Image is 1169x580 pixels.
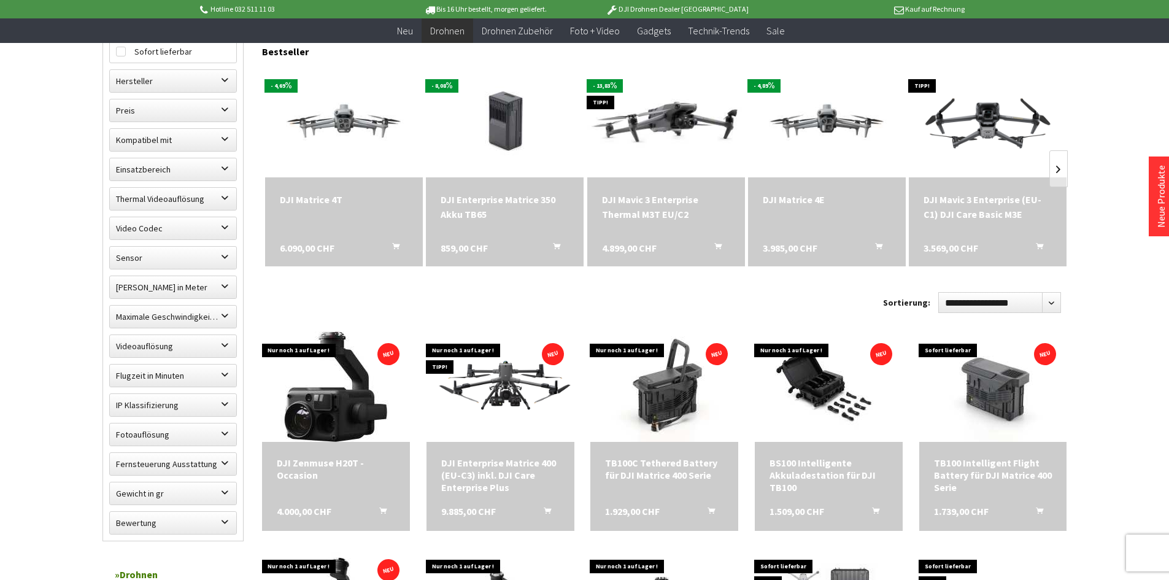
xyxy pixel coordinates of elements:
label: Videoauflösung [110,335,236,357]
span: 4.899,00 CHF [602,241,657,255]
button: In den Warenkorb [529,505,558,521]
a: DJI Matrice 4T 6.090,00 CHF In den Warenkorb [280,192,408,207]
img: TB100C Tethered Battery für DJI Matrice 400 Serie [592,331,738,442]
img: DJI Enterprise Matrice 400 (EU-C3) inkl. DJI Care Enterprise Plus [426,346,574,429]
a: Neue Produkte [1155,165,1167,228]
a: DJI Enterprise Matrice 350 Akku TB65 859,00 CHF In den Warenkorb [441,192,569,222]
img: DJI Mavic 3 Enterprise Thermal M3T EU/C2 [587,72,745,172]
label: Sofort lieferbar [110,41,236,63]
a: DJI Mavic 3 Enterprise Thermal M3T EU/C2 4.899,00 CHF In den Warenkorb [602,192,730,222]
img: DJI Zenmuse H20T - Occasion [280,331,391,442]
button: In den Warenkorb [365,505,394,521]
span: 3.985,00 CHF [763,241,817,255]
span: Gadgets [637,25,671,37]
label: Maximale Geschwindigkeit in km/h [110,306,236,328]
div: BS100 Intelligente Akkuladestation für DJI TB100 [770,457,888,493]
div: DJI Enterprise Matrice 400 (EU-C3) inkl. DJI Care Enterprise Plus [441,457,560,493]
span: 1.509,00 CHF [770,505,824,517]
label: Thermal Videoauflösung [110,188,236,210]
label: Preis [110,99,236,122]
a: DJI Zenmuse H20T - Occasion 4.000,00 CHF In den Warenkorb [277,457,395,481]
p: Hotline 032 511 11 03 [198,2,390,17]
span: 6.090,00 CHF [280,241,334,255]
a: DJI Mavic 3 Enterprise (EU-C1) DJI Care Basic M3E 3.569,00 CHF In den Warenkorb [924,192,1052,222]
button: In den Warenkorb [538,241,568,257]
a: Gadgets [628,18,679,44]
span: Drohnen [430,25,465,37]
span: 1.929,00 CHF [605,505,660,517]
label: Gewicht in gr [110,482,236,505]
img: DJI Matrice 4E [748,77,906,166]
a: DJI Enterprise Matrice 400 (EU-C3) inkl. DJI Care Enterprise Plus 9.885,00 CHF In den Warenkorb [441,457,560,493]
p: DJI Drohnen Dealer [GEOGRAPHIC_DATA] [581,2,773,17]
span: 859,00 CHF [441,241,488,255]
span: Technik-Trends [688,25,749,37]
span: 4.000,00 CHF [277,505,331,517]
label: Sensor [110,247,236,269]
label: Kompatibel mit [110,129,236,151]
div: DJI Enterprise Matrice 350 Akku TB65 [441,192,569,222]
label: Einsatzbereich [110,158,236,180]
div: DJI Matrice 4T [280,192,408,207]
a: Technik-Trends [679,18,758,44]
div: DJI Mavic 3 Enterprise (EU-C1) DJI Care Basic M3E [924,192,1052,222]
a: TB100 Intelligent Flight Battery für DJI Matrice 400 Serie 1.739,00 CHF In den Warenkorb [934,457,1052,493]
div: Bestseller [262,33,1067,64]
a: Drohnen Zubehör [473,18,561,44]
label: Hersteller [110,70,236,92]
button: In den Warenkorb [857,505,887,521]
span: 9.885,00 CHF [441,505,496,517]
label: Sortierung: [883,293,930,312]
a: Foto + Video [561,18,628,44]
button: In den Warenkorb [1021,505,1051,521]
a: Neu [388,18,422,44]
img: BS100 Intelligente Akkuladestation für DJI TB100 [755,331,901,442]
img: DJI Enterprise Matrice 350 Akku TB65 [436,67,574,177]
p: Bis 16 Uhr bestellt, morgen geliefert. [390,2,581,17]
button: In den Warenkorb [693,505,722,521]
div: DJI Mavic 3 Enterprise Thermal M3T EU/C2 [602,192,730,222]
div: TB100 Intelligent Flight Battery für DJI Matrice 400 Serie [934,457,1052,493]
a: Drohnen [422,18,473,44]
div: DJI Matrice 4E [763,192,891,207]
img: DJI Matrice 4T [265,77,423,166]
label: Flugzeit in Minuten [110,365,236,387]
button: In den Warenkorb [377,241,407,257]
button: In den Warenkorb [700,241,729,257]
div: TB100C Tethered Battery für DJI Matrice 400 Serie [605,457,723,481]
img: TB100 Intelligent Flight Battery für DJI Matrice 400 Serie [920,331,1066,442]
span: Foto + Video [570,25,620,37]
a: BS100 Intelligente Akkuladestation für DJI TB100 1.509,00 CHF In den Warenkorb [770,457,888,493]
a: DJI Matrice 4E 3.985,00 CHF In den Warenkorb [763,192,891,207]
label: Fotoauflösung [110,423,236,446]
span: Sale [766,25,785,37]
label: Fernsteuerung Ausstattung [110,453,236,475]
a: Sale [758,18,793,44]
div: DJI Zenmuse H20T - Occasion [277,457,395,481]
img: DJI Mavic 3 Enterprise (EU-C1) DJI Care Basic M3E [909,77,1067,166]
a: TB100C Tethered Battery für DJI Matrice 400 Serie 1.929,00 CHF In den Warenkorb [605,457,723,481]
span: Drohnen Zubehör [482,25,553,37]
button: In den Warenkorb [860,241,890,257]
button: In den Warenkorb [1021,241,1051,257]
span: Neu [397,25,413,37]
label: IP Klassifizierung [110,394,236,416]
span: 1.739,00 CHF [934,505,989,517]
p: Kauf auf Rechnung [773,2,965,17]
label: Video Codec [110,217,236,239]
label: Bewertung [110,512,236,534]
label: Maximale Flughöhe in Meter [110,276,236,298]
span: 3.569,00 CHF [924,241,978,255]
